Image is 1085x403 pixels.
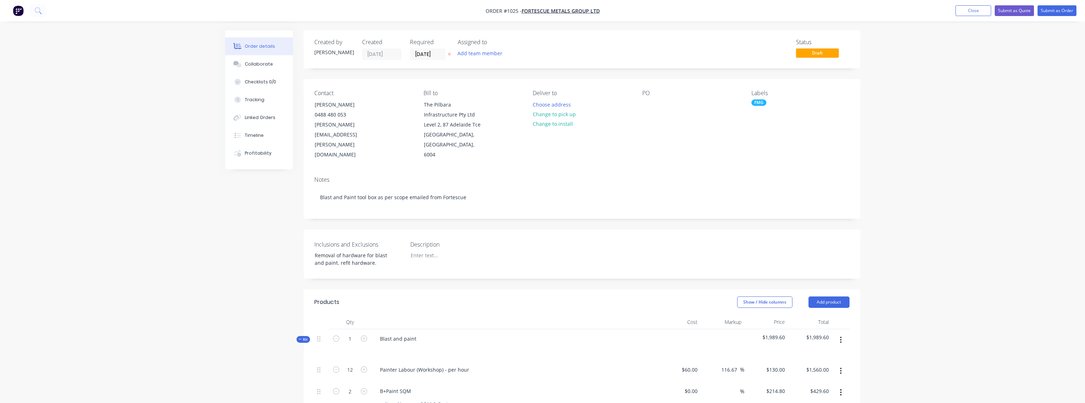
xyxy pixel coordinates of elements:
[13,5,24,16] img: Factory
[453,48,506,58] button: Add team member
[245,114,275,121] div: Linked Orders
[458,48,506,58] button: Add team member
[225,144,293,162] button: Profitability
[225,109,293,126] button: Linked Orders
[362,39,401,46] div: Created
[225,55,293,73] button: Collaborate
[791,334,829,341] span: $1,989.60
[657,315,701,329] div: Cost
[529,119,577,129] button: Change to install
[737,296,792,308] button: Show / Hide columns
[418,99,489,160] div: The Pilbara Infrastructure Pty Ltd Level 2, 87 Adelaide Tce[GEOGRAPHIC_DATA], [GEOGRAPHIC_DATA], ...
[299,337,308,342] span: Kit
[424,90,521,97] div: Bill to
[296,336,310,343] div: Kit
[747,334,785,341] span: $1,989.60
[245,79,276,85] div: Checklists 0/0
[410,240,500,249] label: Description
[642,90,740,97] div: PO
[329,315,371,329] div: Qty
[458,39,529,46] div: Assigned to
[424,130,483,160] div: [GEOGRAPHIC_DATA], [GEOGRAPHIC_DATA], 6004
[410,39,449,46] div: Required
[740,366,744,374] span: %
[314,186,850,208] div: Blast and Paint tool box as per scope emailed from Fortescue
[740,387,744,396] span: %
[245,97,264,103] div: Tracking
[486,7,522,14] span: Order #1025 -
[245,132,264,139] div: Timeline
[751,99,766,106] div: FMG
[796,39,850,46] div: Status
[225,73,293,91] button: Checklists 0/0
[788,315,832,329] div: Total
[424,100,483,130] div: The Pilbara Infrastructure Pty Ltd Level 2, 87 Adelaide Tce
[245,150,272,156] div: Profitability
[314,176,850,183] div: Notes
[522,7,600,14] a: FORTESCUE METALS GROUP LTD
[314,240,404,249] label: Inclusions and Exclusions
[374,386,417,396] div: B+Paint SQM
[995,5,1034,16] button: Submit as Quote
[1038,5,1076,16] button: Submit as Order
[314,298,339,306] div: Products
[700,315,744,329] div: Markup
[315,110,374,120] div: 0488 480 053
[314,90,412,97] div: Contact
[315,100,374,110] div: [PERSON_NAME]
[314,48,354,56] div: [PERSON_NAME]
[529,99,574,109] button: Choose address
[315,120,374,160] div: [PERSON_NAME][EMAIL_ADDRESS][PERSON_NAME][DOMAIN_NAME]
[225,126,293,144] button: Timeline
[245,43,275,50] div: Order details
[529,109,579,119] button: Change to pick up
[314,39,354,46] div: Created by
[955,5,991,16] button: Close
[245,61,273,67] div: Collaborate
[533,90,630,97] div: Deliver to
[796,48,839,57] span: Draft
[225,37,293,55] button: Order details
[309,99,380,160] div: [PERSON_NAME]0488 480 053[PERSON_NAME][EMAIL_ADDRESS][PERSON_NAME][DOMAIN_NAME]
[751,90,849,97] div: Labels
[309,250,398,268] div: Removal of hardware for blast and paint. refit hardware.
[374,365,475,375] div: Painter Labour (Workshop) - per hour
[744,315,788,329] div: Price
[374,334,422,344] div: Blast and paint
[808,296,850,308] button: Add product
[225,91,293,109] button: Tracking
